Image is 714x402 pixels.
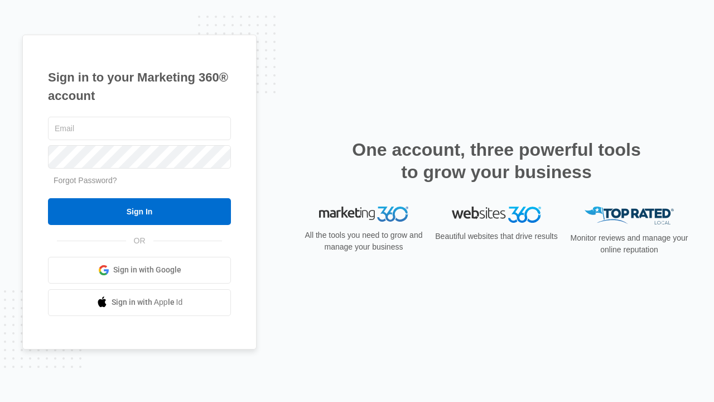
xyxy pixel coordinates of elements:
[54,176,117,185] a: Forgot Password?
[319,207,408,222] img: Marketing 360
[112,296,183,308] span: Sign in with Apple Id
[126,235,153,247] span: OR
[585,207,674,225] img: Top Rated Local
[48,68,231,105] h1: Sign in to your Marketing 360® account
[48,289,231,316] a: Sign in with Apple Id
[567,232,692,256] p: Monitor reviews and manage your online reputation
[434,231,559,242] p: Beautiful websites that drive results
[48,257,231,284] a: Sign in with Google
[349,138,644,183] h2: One account, three powerful tools to grow your business
[48,117,231,140] input: Email
[48,198,231,225] input: Sign In
[452,207,541,223] img: Websites 360
[113,264,181,276] span: Sign in with Google
[301,229,426,253] p: All the tools you need to grow and manage your business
